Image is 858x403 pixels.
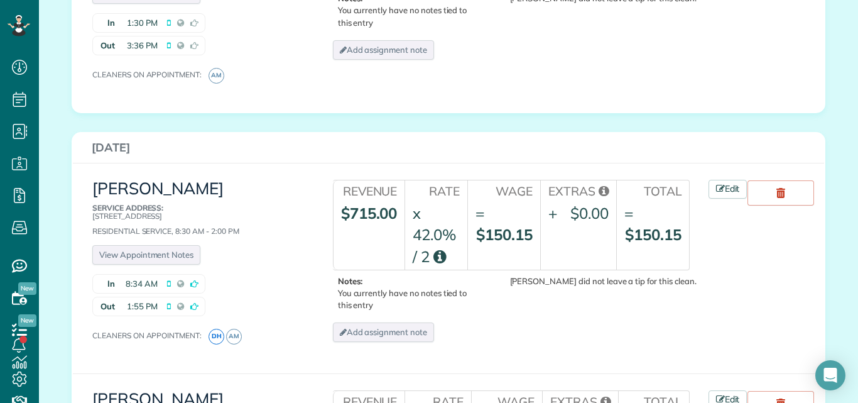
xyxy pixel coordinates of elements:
[93,14,118,32] strong: In
[338,275,479,311] p: You currently have no notes tied to this entry
[624,202,633,224] div: =
[338,276,363,286] b: Notes:
[92,178,224,199] a: [PERSON_NAME]
[570,202,609,224] div: $0.00
[92,141,805,154] h3: [DATE]
[413,224,460,267] div: 42.0% / 2
[209,68,224,84] span: AM
[209,329,224,345] span: DH
[413,202,421,224] div: x
[540,180,616,200] th: Extras
[93,297,118,316] strong: Out
[92,204,304,235] div: Residential Service, 8:30 AM - 2:00 PM
[127,301,158,312] span: 1:55 PM
[18,314,36,327] span: New
[548,202,557,224] div: +
[226,329,242,345] span: AM
[92,70,207,79] span: Cleaners on appointment:
[126,278,158,290] span: 8:34 AM
[333,40,434,60] a: Add assignment note
[467,180,540,200] th: Wage
[92,203,163,213] b: Service Address:
[625,225,682,244] strong: $150.15
[476,225,533,244] strong: $150.15
[475,202,484,224] div: =
[341,204,398,223] strong: $715.00
[709,180,747,199] a: Edit
[127,17,158,29] span: 1:30 PM
[333,323,434,342] a: Add assignment note
[333,180,405,200] th: Revenue
[92,331,207,340] span: Cleaners on appointment:
[18,282,36,295] span: New
[405,180,467,200] th: Rate
[93,275,118,293] strong: In
[93,36,118,55] strong: Out
[92,204,304,220] p: [STREET_ADDRESS]
[616,180,689,200] th: Total
[815,360,845,390] div: Open Intercom Messenger
[92,245,200,265] a: View Appointment Notes
[127,40,158,52] span: 3:36 PM
[482,275,697,287] div: [PERSON_NAME] did not leave a tip for this clean.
